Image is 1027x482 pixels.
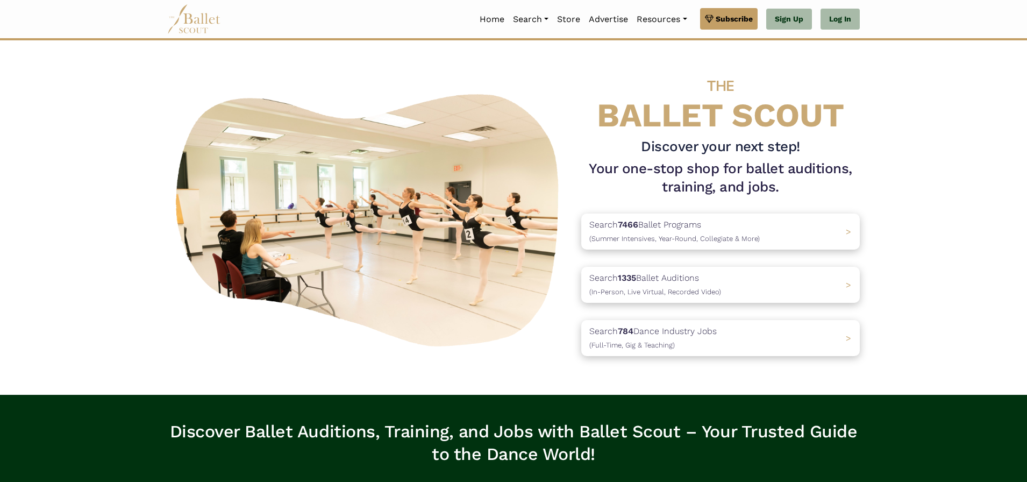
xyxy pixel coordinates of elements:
[581,267,860,303] a: Search1335Ballet Auditions(In-Person, Live Virtual, Recorded Video) >
[581,214,860,250] a: Search7466Ballet Programs(Summer Intensives, Year-Round, Collegiate & More)>
[589,218,760,245] p: Search Ballet Programs
[700,8,758,30] a: Subscribe
[581,320,860,356] a: Search784Dance Industry Jobs(Full-Time, Gig & Teaching) >
[167,82,573,353] img: A group of ballerinas talking to each other in a ballet studio
[475,8,509,31] a: Home
[618,326,633,336] b: 784
[553,8,584,31] a: Store
[581,138,860,156] h3: Discover your next step!
[821,9,860,30] a: Log In
[846,226,851,237] span: >
[766,9,812,30] a: Sign Up
[589,341,675,349] span: (Full-Time, Gig & Teaching)
[589,235,760,243] span: (Summer Intensives, Year-Round, Collegiate & More)
[581,160,860,196] h1: Your one-stop shop for ballet auditions, training, and jobs.
[581,62,860,133] h4: BALLET SCOUT
[589,271,721,299] p: Search Ballet Auditions
[846,333,851,343] span: >
[167,421,860,465] h3: Discover Ballet Auditions, Training, and Jobs with Ballet Scout – Your Trusted Guide to the Dance...
[705,13,714,25] img: gem.svg
[846,280,851,290] span: >
[584,8,632,31] a: Advertise
[589,324,717,352] p: Search Dance Industry Jobs
[509,8,553,31] a: Search
[618,219,638,230] b: 7466
[618,273,636,283] b: 1335
[589,288,721,296] span: (In-Person, Live Virtual, Recorded Video)
[707,77,734,95] span: THE
[716,13,753,25] span: Subscribe
[632,8,691,31] a: Resources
